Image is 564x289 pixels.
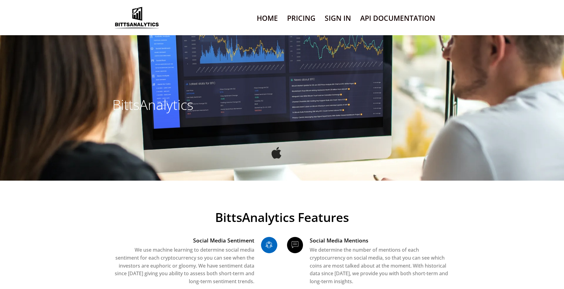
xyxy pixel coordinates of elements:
p: We determine the number of mentions of each cryptocurrency on social media, so that you can see w... [310,246,452,285]
a: Pricing [287,10,316,26]
h3: Social Media Mentions [310,237,452,244]
a: API Documentation [360,10,435,26]
span: BittsAnalytics Features [112,211,452,223]
p: We use machine learning to determine social media sentiment for each cryptocurrency so you can se... [112,246,254,285]
h3: Social Media Sentiment [112,237,254,244]
a: Home [257,10,278,26]
a: Sign In [325,10,351,26]
h3: BittsAnalytics [112,96,278,113]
